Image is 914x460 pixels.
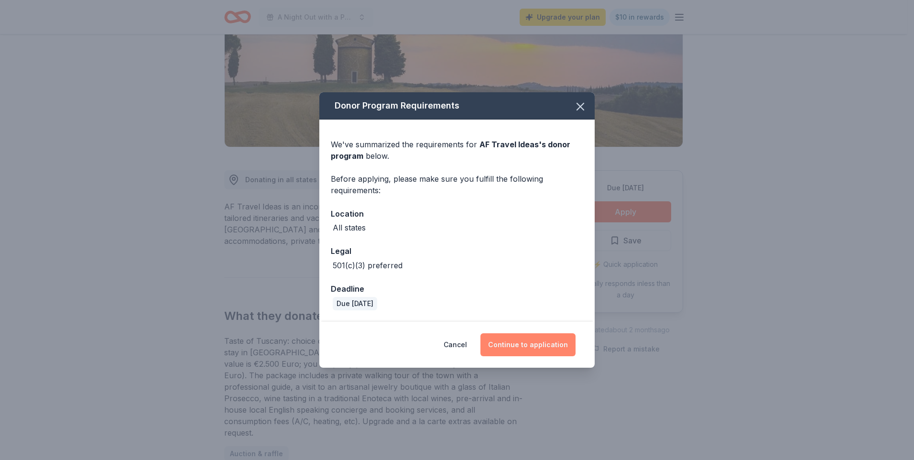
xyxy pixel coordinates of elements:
div: Donor Program Requirements [319,92,595,120]
div: 501(c)(3) preferred [333,260,403,271]
div: Due [DATE] [333,297,377,310]
button: Continue to application [480,333,576,356]
div: Deadline [331,283,583,295]
div: Legal [331,245,583,257]
div: Location [331,208,583,220]
div: Before applying, please make sure you fulfill the following requirements: [331,173,583,196]
div: All states [333,222,366,233]
div: We've summarized the requirements for below. [331,139,583,162]
button: Cancel [444,333,467,356]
